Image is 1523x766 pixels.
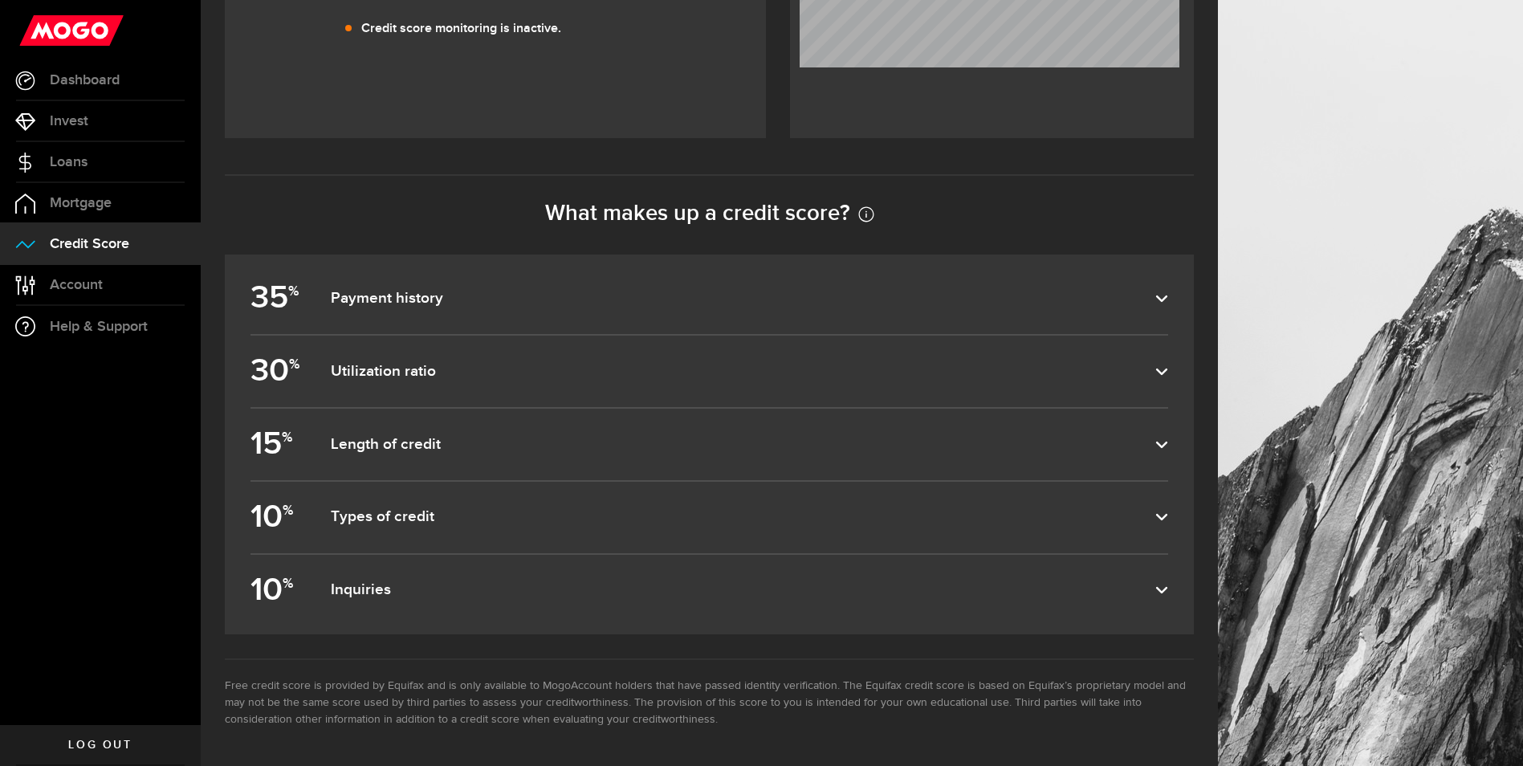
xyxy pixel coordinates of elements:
span: Help & Support [50,320,148,334]
b: 10 [250,491,303,544]
sup: % [289,357,299,373]
sup: % [283,502,293,519]
dfn: Payment history [331,289,1155,308]
span: Mortgage [50,196,112,210]
sup: % [283,575,293,592]
span: Log out [68,740,132,751]
sup: % [288,283,299,300]
sup: % [282,429,292,446]
dfn: Length of credit [331,435,1155,454]
dfn: Inquiries [331,581,1155,600]
span: Invest [50,114,88,128]
span: Loans [50,155,88,169]
b: 30 [250,345,303,397]
dfn: Utilization ratio [331,362,1155,381]
span: Credit Score [50,237,129,251]
li: Free credit score is provided by Equifax and is only available to MogoAccount holders that have p... [225,678,1194,728]
span: Dashboard [50,73,120,88]
dfn: Types of credit [331,507,1155,527]
b: 10 [250,564,303,617]
button: Open LiveChat chat widget [13,6,61,55]
h2: What makes up a credit score? [225,200,1194,226]
p: Credit score monitoring is inactive. [361,19,561,39]
span: Account [50,278,103,292]
b: 15 [250,418,303,471]
b: 35 [250,272,303,324]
